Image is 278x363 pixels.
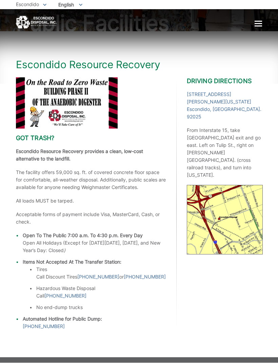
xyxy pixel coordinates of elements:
[23,259,121,265] strong: Items Not Accepted At The Transfer Station:
[16,2,39,7] span: Escondido
[44,292,86,300] a: [PHONE_NUMBER]
[23,233,143,238] strong: Open To The Public 7:00 a.m. To 4:30 p.m. Every Day
[16,197,166,205] p: All loads MUST be tarped.
[77,273,119,281] a: [PHONE_NUMBER]
[16,16,57,30] a: EDCD logo. Return to the homepage.
[187,127,262,179] p: From Interstate 15, take [GEOGRAPHIC_DATA] exit and go east. Left on Tulip St., right on [PERSON_...
[16,135,166,142] h2: Got trash?
[23,232,166,254] li: Open All Holidays (Except for [DATE][DATE], [DATE], and New Year’s Day: Closed
[16,59,262,71] h1: Escondido Resource Recovery
[36,285,166,300] li: Call
[64,248,65,253] em: )
[36,266,166,281] li: Tires Call Discount Tires or
[16,211,166,226] p: Acceptable forms of payment include Visa, MasterCard, Cash, or check.
[187,185,263,255] img: image
[187,78,262,85] h2: Driving Directions
[124,273,166,281] a: [PHONE_NUMBER]
[23,316,102,322] strong: Automated Hotline for Public Dump:
[36,305,83,310] span: No end-dump trucks
[16,149,143,162] strong: Escondido Resource Recovery provides a clean, low-cost alternative to the landfill.
[187,91,262,121] a: [STREET_ADDRESS][PERSON_NAME][US_STATE]Escondido, [GEOGRAPHIC_DATA]. 92025
[36,286,95,291] span: Hazardous Waste Disposal
[23,323,65,330] a: [PHONE_NUMBER]
[16,169,166,191] p: The facility offers 59,000 sq. ft. of covered concrete floor space for comfortable, all-weather d...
